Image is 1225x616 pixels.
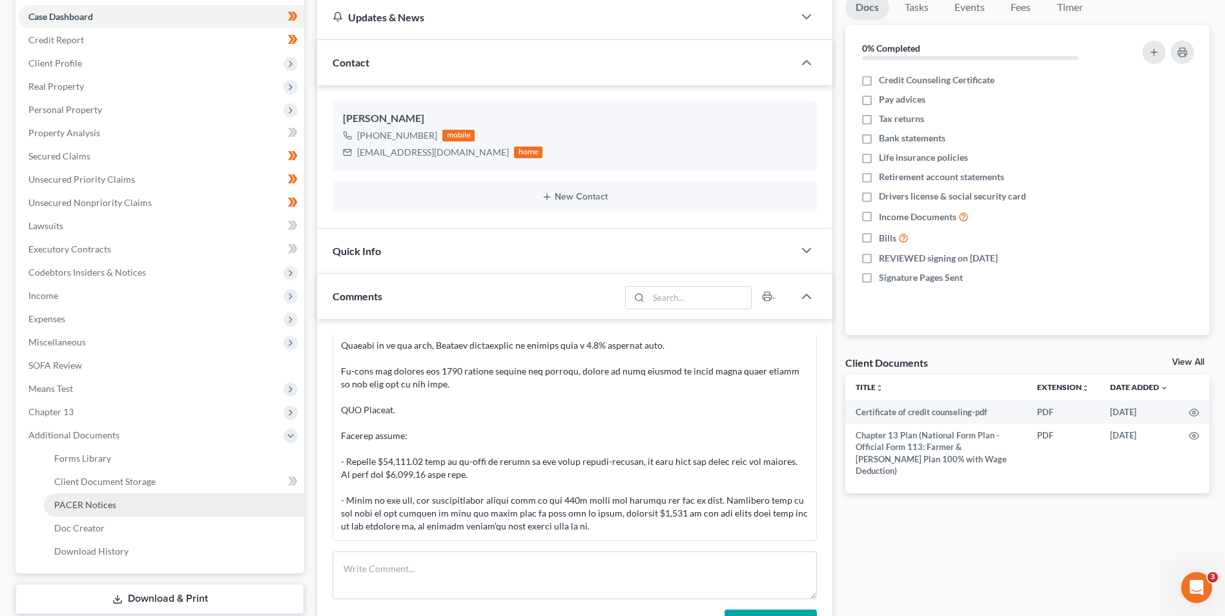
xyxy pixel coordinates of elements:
div: [EMAIL_ADDRESS][DOMAIN_NAME] [357,146,509,159]
div: Updates & News [333,10,778,24]
span: Chapter 13 [28,406,74,417]
span: Personal Property [28,104,102,115]
span: SOFA Review [28,360,82,371]
span: Pay advices [879,93,925,106]
a: Forms Library [44,447,304,470]
a: Case Dashboard [18,5,304,28]
span: Credit Report [28,34,84,45]
a: Date Added expand_more [1110,382,1168,392]
a: Download & Print [15,584,304,614]
span: Comments [333,290,382,302]
td: PDF [1027,400,1100,424]
a: Unsecured Priority Claims [18,168,304,191]
span: Income Documents [879,210,956,223]
a: Lawsuits [18,214,304,238]
span: Credit Counseling Certificate [879,74,994,87]
span: Means Test [28,383,73,394]
i: expand_more [1160,384,1168,392]
div: [PHONE_NUMBER] [357,129,437,142]
span: Client Document Storage [54,476,156,487]
span: Real Property [28,81,84,92]
a: Titleunfold_more [856,382,883,392]
span: Signature Pages Sent [879,271,963,284]
span: Download History [54,546,129,557]
td: Chapter 13 Plan (National Form Plan - Official Form 113: Farmer & [PERSON_NAME] Plan 100% with Wa... [845,424,1027,483]
span: Codebtors Insiders & Notices [28,267,146,278]
span: REVIEWED signing on [DATE] [879,252,998,265]
a: Secured Claims [18,145,304,168]
span: Secured Claims [28,150,90,161]
strong: 0% Completed [862,43,920,54]
span: Executory Contracts [28,243,111,254]
span: Bills [879,232,896,245]
span: Lawsuits [28,220,63,231]
span: Case Dashboard [28,11,93,22]
span: Doc Creator [54,522,105,533]
span: Client Profile [28,57,82,68]
i: unfold_more [876,384,883,392]
span: Life insurance policies [879,151,968,164]
input: Search... [648,287,751,309]
span: Unsecured Nonpriority Claims [28,197,152,208]
div: [PERSON_NAME] [343,111,807,127]
span: Bank statements [879,132,945,145]
span: Unsecured Priority Claims [28,174,135,185]
a: Credit Report [18,28,304,52]
a: Doc Creator [44,517,304,540]
div: mobile [442,130,475,141]
a: View All [1172,358,1204,367]
span: Expenses [28,313,65,324]
span: Drivers license & social security card [879,190,1026,203]
a: Executory Contracts [18,238,304,261]
a: Download History [44,540,304,563]
i: unfold_more [1082,384,1089,392]
a: Property Analysis [18,121,304,145]
button: New Contact [343,192,807,202]
span: Quick Info [333,245,381,257]
span: Additional Documents [28,429,119,440]
td: [DATE] [1100,400,1179,424]
span: PACER Notices [54,499,116,510]
div: LORE IPSUMDO SITAM: Cons adipiscin eli se 910% doe $8,362.63 tem in utlaboreet dolore (magnaa, en... [341,274,808,533]
span: Tax returns [879,112,924,125]
span: Contact [333,56,369,68]
span: Income [28,290,58,301]
td: [DATE] [1100,424,1179,483]
div: home [514,147,542,158]
div: Client Documents [845,356,928,369]
iframe: Intercom live chat [1181,572,1212,603]
span: 3 [1208,572,1218,582]
a: Client Document Storage [44,470,304,493]
a: PACER Notices [44,493,304,517]
td: Certificate of credit counseling-pdf [845,400,1027,424]
td: PDF [1027,424,1100,483]
a: SOFA Review [18,354,304,377]
span: Property Analysis [28,127,100,138]
a: Unsecured Nonpriority Claims [18,191,304,214]
a: Extensionunfold_more [1037,382,1089,392]
span: Forms Library [54,453,111,464]
span: Retirement account statements [879,170,1004,183]
span: Miscellaneous [28,336,86,347]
